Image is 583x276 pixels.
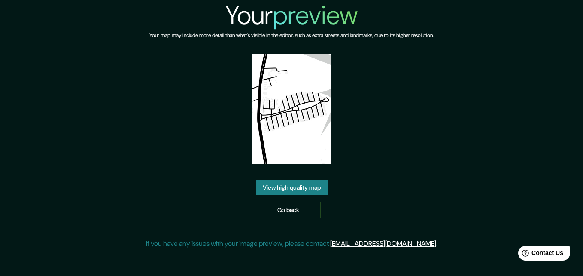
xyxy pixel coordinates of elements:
iframe: Help widget launcher [507,242,574,267]
a: [EMAIL_ADDRESS][DOMAIN_NAME] [330,239,436,248]
h6: Your map may include more detail than what's visible in the editor, such as extra streets and lan... [149,31,434,40]
img: created-map-preview [252,54,331,164]
a: View high quality map [256,180,328,196]
a: Go back [256,202,321,218]
p: If you have any issues with your image preview, please contact . [146,239,437,249]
